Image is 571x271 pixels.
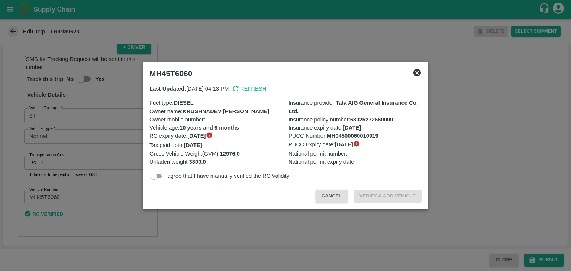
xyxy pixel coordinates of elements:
[183,108,269,114] b: KRUSHNADEV [PERSON_NAME]
[350,117,393,123] b: 63025272660000
[149,85,229,93] p: [DATE] 04:13 PM
[316,190,348,203] button: Cancel
[220,151,240,157] b: 12976.0
[149,141,283,149] p: Tax paid upto :
[149,158,283,166] p: Unladen weight :
[288,124,361,132] span: Insurance expiry date :
[288,115,422,124] p: Insurance policy number :
[343,125,361,131] b: [DATE]
[187,133,206,139] b: [DATE]
[149,107,283,115] p: Owner name :
[184,142,202,148] b: [DATE]
[288,140,353,148] span: PUCC Expiry date :
[149,69,192,78] b: MH45T6060
[288,158,356,166] span: National permit expiry date :
[288,99,422,115] p: Insurance provider :
[288,132,422,140] p: PUCC Number :
[288,150,422,158] p: National permit number :
[288,100,418,114] b: Tata AIG General Insurance Co. Ltd.
[149,86,186,92] b: Last Updated:
[180,125,239,131] b: 10 years and 9 months
[164,172,289,180] p: I agree that I have manually verified the RC Validity
[149,150,283,158] p: Gross Vehicle Weight(GVM) :
[189,159,206,165] b: 3800.0
[232,85,266,93] button: Refresh
[240,85,267,93] p: Refresh
[174,100,194,106] b: DIESEL
[149,132,206,140] span: RC expiry date :
[327,133,378,139] b: MH04500060010919
[149,115,283,124] p: Owner mobile number :
[335,141,353,147] b: [DATE]
[149,124,283,132] p: Vehicle age :
[149,99,283,107] p: Fuel type :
